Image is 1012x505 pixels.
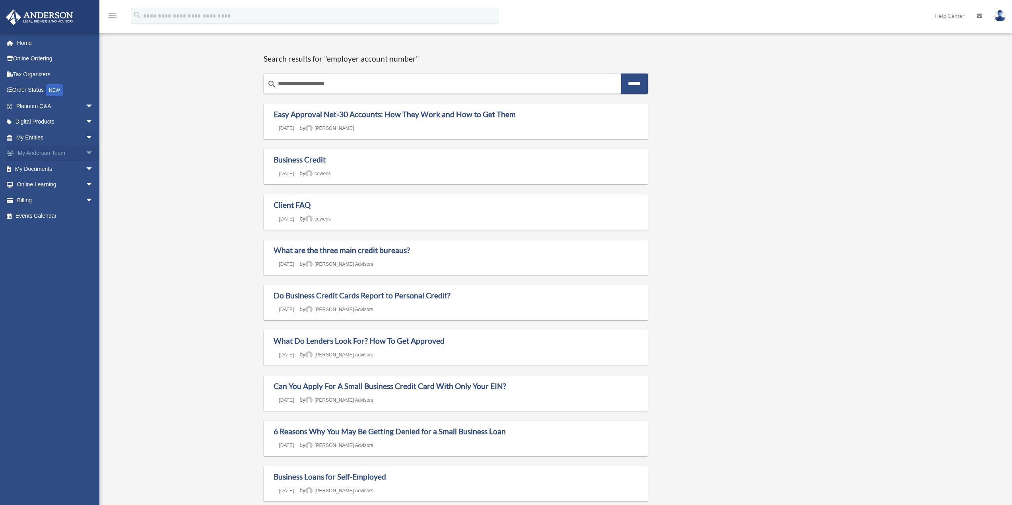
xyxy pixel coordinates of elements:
span: arrow_drop_down [85,145,101,162]
a: [PERSON_NAME] Advisors [305,352,373,358]
a: My Anderson Teamarrow_drop_down [6,145,105,161]
a: 6 Reasons Why You May Be Getting Denied for a Small Business Loan [274,427,506,436]
a: [DATE] [274,352,300,358]
a: cowens [305,216,331,222]
a: [PERSON_NAME] [305,126,354,131]
a: cowens [305,171,331,176]
a: What Do Lenders Look For? How To Get Approved [274,336,445,345]
a: Do Business Credit Cards Report to Personal Credit? [274,291,451,300]
a: My Documentsarrow_drop_down [6,161,105,177]
span: by [299,125,354,131]
i: search [267,79,277,89]
span: by [299,306,373,312]
a: Online Learningarrow_drop_down [6,177,105,193]
span: by [299,487,373,493]
a: Order StatusNEW [6,82,105,99]
span: by [299,261,373,267]
span: arrow_drop_down [85,177,101,193]
span: arrow_drop_down [85,161,101,177]
a: Events Calendar [6,208,105,224]
a: Digital Productsarrow_drop_down [6,114,105,130]
a: Can You Apply For A Small Business Credit Card With Only Your EIN? [274,381,506,391]
i: menu [107,11,117,21]
a: Easy Approval Net-30 Accounts: How They Work and How to Get Them [274,110,516,119]
h1: Search results for "employer account number" [264,54,648,64]
a: [PERSON_NAME] Advisors [305,261,373,267]
a: Business Loans for Self-Employed [274,472,386,481]
span: by [299,351,373,358]
a: Business Credit [274,155,326,164]
a: [DATE] [274,488,300,493]
a: [DATE] [274,443,300,448]
a: [PERSON_NAME] Advisors [305,397,373,403]
a: Client FAQ [274,200,311,209]
span: by [299,215,330,222]
a: menu [107,14,117,21]
a: [DATE] [274,216,300,222]
a: [PERSON_NAME] Advisors [305,307,373,312]
i: search [133,11,142,19]
span: by [299,170,330,176]
a: Tax Organizers [6,66,105,82]
a: [DATE] [274,171,300,176]
div: NEW [46,84,63,96]
a: Home [6,35,101,51]
a: [DATE] [274,397,300,403]
a: [DATE] [274,126,300,131]
span: arrow_drop_down [85,192,101,209]
a: [PERSON_NAME] Advisors [305,443,373,448]
a: [DATE] [274,307,300,312]
span: arrow_drop_down [85,98,101,114]
span: arrow_drop_down [85,114,101,130]
a: Platinum Q&Aarrow_drop_down [6,98,105,114]
a: [DATE] [274,261,300,267]
a: My Entitiesarrow_drop_down [6,130,105,145]
a: Billingarrow_drop_down [6,192,105,208]
a: What are the three main credit bureaus? [274,246,410,255]
span: by [299,442,373,448]
span: by [299,397,373,403]
span: arrow_drop_down [85,130,101,146]
a: [PERSON_NAME] Advisors [305,488,373,493]
a: Online Ordering [6,51,105,67]
img: User Pic [994,10,1006,21]
img: Anderson Advisors Platinum Portal [4,10,76,25]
